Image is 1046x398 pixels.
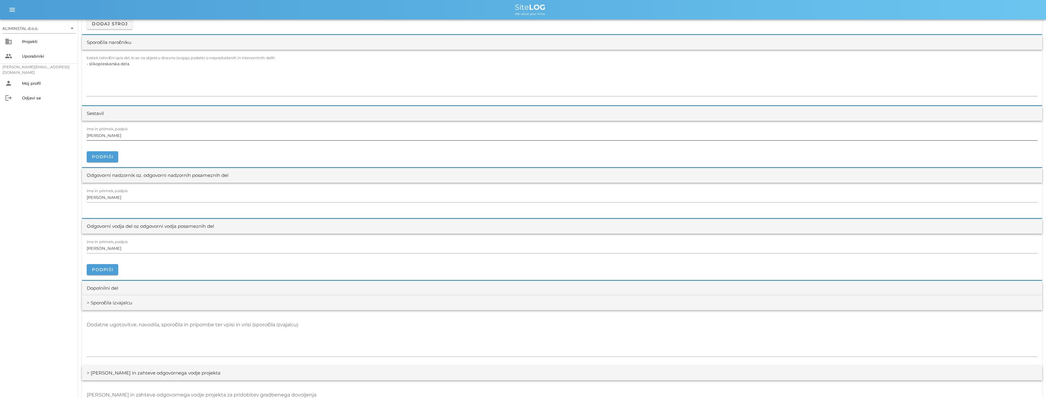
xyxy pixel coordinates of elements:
[87,18,133,29] button: Dodaj stroj
[5,38,12,45] i: business
[1015,369,1046,398] iframe: Chat Widget
[87,285,118,292] div: Dopolnilni del
[515,12,545,16] span: We value your time.
[22,95,73,100] div: Odjavi se
[87,370,220,377] div: > [PERSON_NAME] in zahteve odgovornega vodje projekta
[92,154,113,160] span: Podpiši
[515,3,545,12] span: Site
[5,80,12,87] i: person
[5,52,12,60] i: people
[87,56,275,60] label: kratek tehnični opis del, ki se na objektu dnevno izvajajo, podatki o nepredvidenih in interventn...
[529,3,545,12] b: LOG
[87,299,132,307] div: > Sporočila izvajalcu
[87,127,128,131] label: ime in priimek, podpis
[87,240,128,244] label: ime in priimek, podpis
[87,189,128,193] label: ime in priimek, podpis
[87,110,104,117] div: Sestavil
[87,223,214,230] div: Odgovorni vodja del oz odgovorni vodja posameznih del
[87,172,228,179] div: Odgovorni nadzornik oz. odgovorni nadzornih posameznih del
[9,6,16,13] i: menu
[87,264,118,275] button: Podpiši
[2,23,76,33] div: KLIMINSTAL d.o.o.
[92,267,113,272] span: Podpiši
[92,21,128,27] span: Dodaj stroj
[2,26,38,31] div: KLIMINSTAL d.o.o.
[1015,369,1046,398] div: Pripomoček za klepet
[22,54,73,59] div: Uporabniki
[87,151,118,162] button: Podpiši
[87,39,131,46] div: Sporočila naročniku
[68,25,76,32] i: arrow_drop_down
[5,94,12,102] i: logout
[22,39,73,44] div: Projekti
[22,81,73,86] div: Moj profil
